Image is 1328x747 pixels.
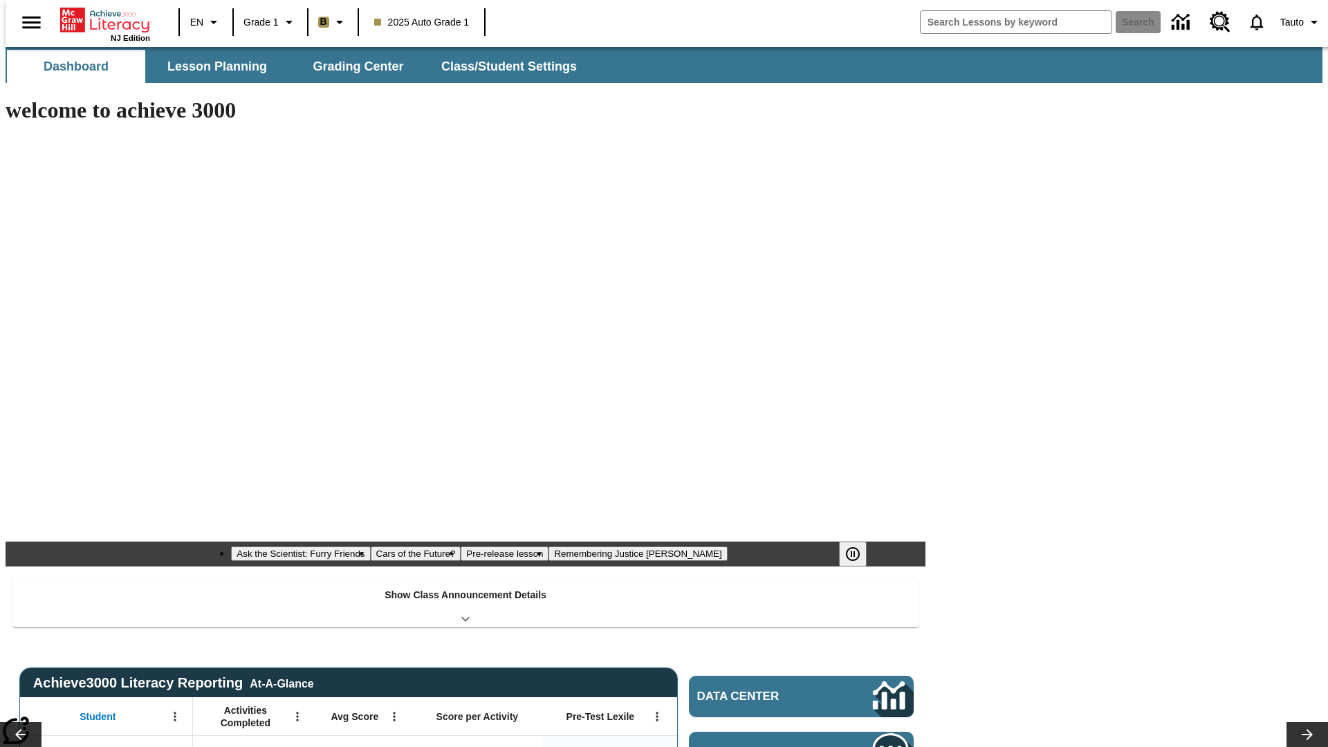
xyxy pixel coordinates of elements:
[44,59,109,75] span: Dashboard
[839,542,880,566] div: Pause
[243,15,279,30] span: Grade 1
[689,676,914,717] a: Data Center
[371,546,461,561] button: Slide 2 Cars of the Future?
[111,34,150,42] span: NJ Edition
[461,546,548,561] button: Slide 3 Pre-release lesson
[385,588,546,602] p: Show Class Announcement Details
[250,675,313,690] div: At-A-Glance
[6,98,925,123] h1: welcome to achieve 3000
[697,690,827,703] span: Data Center
[289,50,427,83] button: Grading Center
[7,50,145,83] button: Dashboard
[165,706,185,727] button: Open Menu
[331,710,378,723] span: Avg Score
[430,50,588,83] button: Class/Student Settings
[184,10,228,35] button: Language: EN, Select a language
[12,580,919,627] div: Show Class Announcement Details
[60,5,150,42] div: Home
[647,706,667,727] button: Open Menu
[148,50,286,83] button: Lesson Planning
[313,10,353,35] button: Boost Class color is light brown. Change class color
[11,2,52,43] button: Open side menu
[167,59,267,75] span: Lesson Planning
[231,546,370,561] button: Slide 1 Ask the Scientist: Furry Friends
[287,706,308,727] button: Open Menu
[60,6,150,34] a: Home
[238,10,303,35] button: Grade: Grade 1, Select a grade
[6,50,589,83] div: SubNavbar
[1286,722,1328,747] button: Lesson carousel, Next
[1201,3,1239,41] a: Resource Center, Will open in new tab
[33,675,314,691] span: Achieve3000 Literacy Reporting
[200,704,291,729] span: Activities Completed
[548,546,727,561] button: Slide 4 Remembering Justice O'Connor
[6,47,1322,83] div: SubNavbar
[1163,3,1201,41] a: Data Center
[80,710,116,723] span: Student
[313,59,403,75] span: Grading Center
[566,710,635,723] span: Pre-Test Lexile
[190,15,203,30] span: EN
[1239,4,1275,40] a: Notifications
[1275,10,1328,35] button: Profile/Settings
[436,710,519,723] span: Score per Activity
[320,13,327,30] span: B
[441,59,577,75] span: Class/Student Settings
[839,542,867,566] button: Pause
[921,11,1112,33] input: search field
[384,706,405,727] button: Open Menu
[1280,15,1304,30] span: Tauto
[374,15,470,30] span: 2025 Auto Grade 1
